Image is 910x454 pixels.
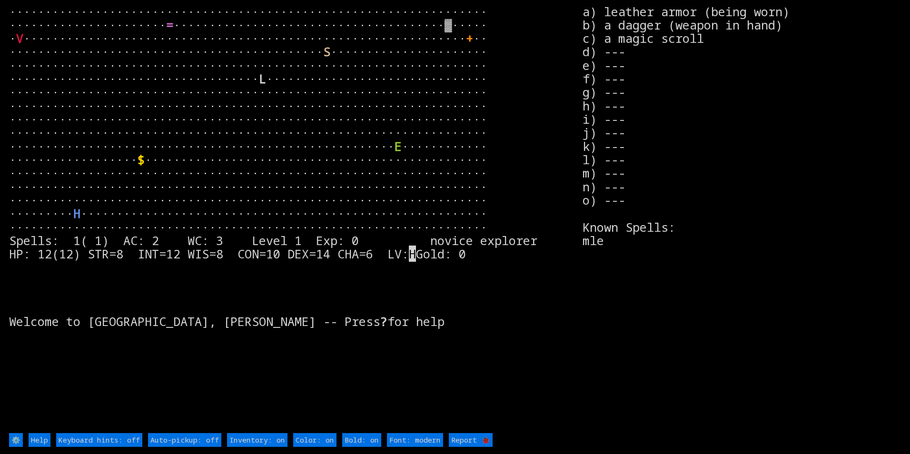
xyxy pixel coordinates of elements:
[323,43,330,59] font: S
[148,433,221,446] input: Auto-pickup: off
[380,313,387,329] b: ?
[449,433,493,446] input: Report 🐞
[583,5,901,432] stats: a) leather armor (being worn) b) a dagger (weapon in hand) c) a magic scroll d) --- e) --- f) ---...
[73,205,80,221] font: H
[409,246,416,262] mark: H
[259,70,266,87] font: L
[387,433,443,446] input: Font: modern
[395,138,402,154] font: E
[9,5,583,432] larn: ··································································· ······················ ······...
[227,433,287,446] input: Inventory: on
[466,30,473,46] font: +
[342,433,381,446] input: Bold: on
[166,17,173,33] font: =
[16,30,23,46] font: V
[29,433,50,446] input: Help
[9,433,23,446] input: ⚙️
[293,433,336,446] input: Color: on
[56,433,142,446] input: Keyboard hints: off
[138,151,145,168] font: $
